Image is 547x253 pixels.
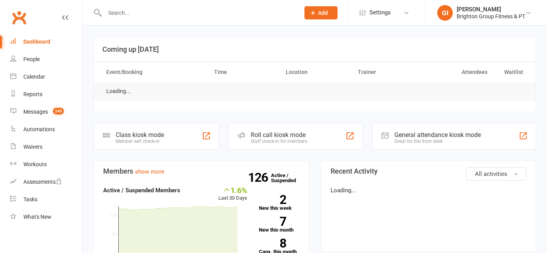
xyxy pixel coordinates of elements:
div: Reports [23,91,42,97]
span: Settings [369,4,391,21]
div: Workouts [23,161,47,167]
a: Automations [10,121,82,138]
strong: 7 [259,216,286,227]
h3: Coming up [DATE] [102,46,527,53]
div: Messages [23,109,48,115]
a: 2New this week [259,195,299,211]
a: Tasks [10,191,82,208]
div: Assessments [23,179,62,185]
div: 1.6% [218,186,247,194]
div: People [23,56,40,62]
div: Class kiosk mode [116,131,164,139]
a: 7New this month [259,217,299,232]
a: Workouts [10,156,82,173]
strong: 126 [248,172,271,183]
a: Waivers [10,138,82,156]
div: What's New [23,214,51,220]
th: Attendees [422,62,494,82]
th: Waitlist [494,62,530,82]
input: Search... [102,7,294,18]
a: Messages 245 [10,103,82,121]
div: Waivers [23,144,42,150]
button: Add [304,6,338,19]
span: All activities [475,170,507,177]
p: Loading... [331,186,527,195]
span: Add [318,10,328,16]
h3: Recent Activity [331,167,527,175]
div: Staff check-in for members [251,139,307,144]
td: Loading... [99,82,138,100]
div: Great for the front desk [394,139,481,144]
div: Last 30 Days [218,186,247,202]
a: Calendar [10,68,82,86]
a: show more [135,168,164,175]
strong: 2 [259,194,286,206]
a: People [10,51,82,68]
div: Tasks [23,196,37,202]
div: Calendar [23,74,45,80]
th: Location [279,62,351,82]
a: Dashboard [10,33,82,51]
a: What's New [10,208,82,226]
h3: Members [103,167,299,175]
th: Time [207,62,279,82]
th: Trainer [351,62,423,82]
button: All activities [466,167,526,181]
a: Assessments [10,173,82,191]
div: Brighton Group Fitness & PT [457,13,525,20]
div: Dashboard [23,39,50,45]
div: General attendance kiosk mode [394,131,481,139]
th: Event/Booking [99,62,207,82]
div: Member self check-in [116,139,164,144]
strong: 8 [259,237,286,249]
div: GI [437,5,453,21]
div: [PERSON_NAME] [457,6,525,13]
div: Roll call kiosk mode [251,131,307,139]
div: Automations [23,126,55,132]
strong: Active / Suspended Members [103,187,180,194]
a: Reports [10,86,82,103]
a: Clubworx [9,8,29,27]
a: 126Active / Suspended [271,167,305,189]
span: 245 [53,108,64,114]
